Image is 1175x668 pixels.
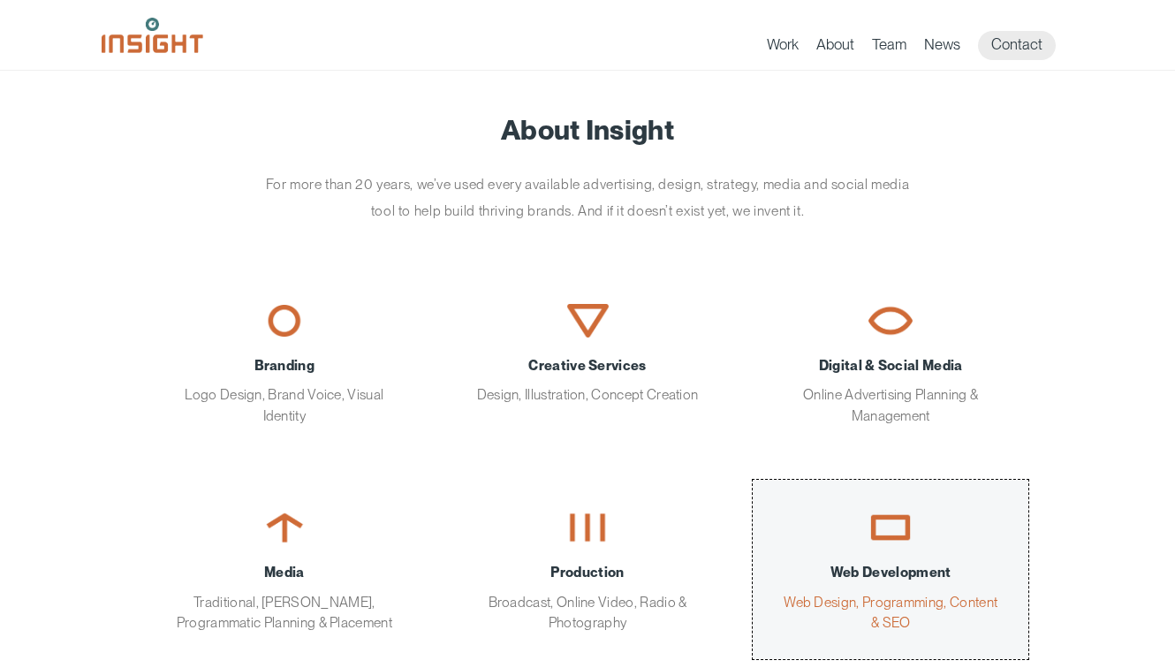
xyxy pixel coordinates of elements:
[978,31,1056,60] a: Contact
[173,355,396,426] div: Logo Design, Brand Voice, Visual Identity
[753,480,1028,659] a: Web DevelopmentWeb Design, Programming, Content & SEO
[924,35,960,60] a: News
[779,562,1002,582] span: Web Development
[173,562,396,582] span: Media
[450,480,725,659] a: ProductionBroadcast, Online Video, Radio & Photography
[476,355,699,376] span: Creative Services
[476,562,699,582] span: Production
[767,31,1073,60] nav: primary navigation menu
[173,355,396,376] span: Branding
[256,171,919,224] p: For more than 20 years, we’ve used every available advertising, design, strategy, media and socia...
[476,355,699,406] div: Design, Illustration, Concept Creation
[816,35,854,60] a: About
[147,480,422,659] a: MediaTraditional, [PERSON_NAME], Programmatic Planning & Placement
[128,115,1047,145] h1: About Insight
[779,355,1002,426] div: Online Advertising Planning & Management
[767,35,799,60] a: Work
[476,562,699,633] div: Broadcast, Online Video, Radio & Photography
[753,273,1028,452] a: Digital & Social MediaOnline Advertising Planning & Management
[779,355,1002,376] span: Digital & Social Media
[872,35,906,60] a: Team
[102,18,203,53] img: Insight Marketing Design
[450,273,725,432] a: Creative ServicesDesign, Illustration, Concept Creation
[147,273,422,452] a: BrandingLogo Design, Brand Voice, Visual Identity
[779,562,1002,633] div: Web Design, Programming, Content & SEO
[173,562,396,633] div: Traditional, [PERSON_NAME], Programmatic Planning & Placement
